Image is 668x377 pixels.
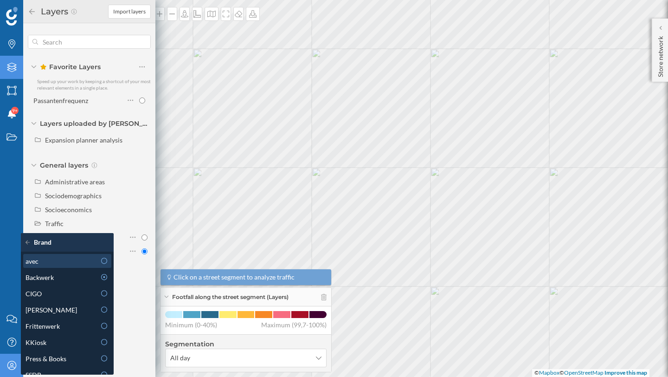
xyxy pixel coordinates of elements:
[141,234,148,240] input: Driving traffic
[26,238,109,247] div: Brand
[26,305,77,315] span: [PERSON_NAME]
[604,369,647,376] a: Improve this map
[40,119,151,128] span: Layers uploaded by [PERSON_NAME] Holding AG
[37,78,151,91] span: Speed up your work by keeping a shortcut of your most relevant elements in a single place.
[172,293,289,301] span: Footfall along the street segment (Layers)
[45,206,92,214] div: Socioeconomics
[19,6,53,15] span: Support
[170,353,190,363] span: All day
[564,369,604,376] a: OpenStreetMap
[261,320,327,330] span: Maximum (99,7-100%)
[45,192,102,200] div: Sociodemographics
[45,178,105,186] div: Administrative areas
[26,321,60,331] span: Frittenwerk
[532,369,649,377] div: © ©
[45,136,122,144] div: Expansion planner analysis
[539,369,559,376] a: Mapbox
[26,256,39,266] span: avec
[656,32,665,77] p: Store network
[26,354,66,364] span: Press & Books
[26,338,46,347] span: KKiosk
[40,62,101,71] span: Favorite Layers
[165,320,217,330] span: Minimum (0-40%)
[165,339,327,349] h4: Segmentation
[6,7,18,26] img: Geoblink Logo
[173,273,295,282] span: Click on a street segment to analyze traffic
[36,4,71,19] h2: Layers
[26,289,42,299] span: CIGO
[40,161,88,170] span: General layers
[12,106,18,115] span: 9+
[113,7,146,16] span: Import layers
[141,248,148,254] input: Footfall
[26,273,54,282] span: Backwerk
[33,97,88,104] div: Passantenfrequenz
[45,220,64,227] div: Traffic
